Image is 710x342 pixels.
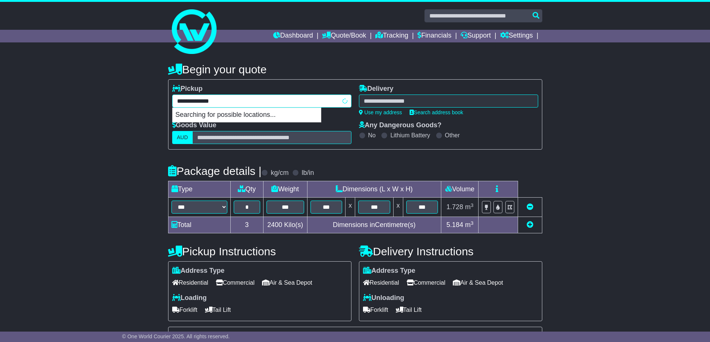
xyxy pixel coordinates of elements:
[168,165,262,177] h4: Package details |
[322,30,366,42] a: Quote/Book
[230,181,263,198] td: Qty
[122,333,230,339] span: © One World Courier 2025. All rights reserved.
[441,181,479,198] td: Volume
[410,109,463,115] a: Search address book
[273,30,313,42] a: Dashboard
[500,30,533,42] a: Settings
[375,30,408,42] a: Tracking
[363,277,399,288] span: Residential
[407,277,445,288] span: Commercial
[172,85,203,93] label: Pickup
[390,132,430,139] label: Lithium Battery
[396,304,422,316] span: Tail Lift
[168,217,230,233] td: Total
[345,198,355,217] td: x
[172,277,208,288] span: Residential
[172,121,217,130] label: Goods Value
[205,304,231,316] span: Tail Lift
[302,169,314,177] label: lb/in
[271,169,288,177] label: kg/cm
[263,217,307,233] td: Kilo(s)
[417,30,451,42] a: Financials
[359,121,442,130] label: Any Dangerous Goods?
[393,198,403,217] td: x
[363,304,388,316] span: Forklift
[168,181,230,198] td: Type
[527,203,533,211] a: Remove this item
[172,95,351,108] typeahead: Please provide city
[216,277,255,288] span: Commercial
[461,30,491,42] a: Support
[307,181,441,198] td: Dimensions (L x W x H)
[471,220,474,226] sup: 3
[363,267,416,275] label: Address Type
[359,245,542,258] h4: Delivery Instructions
[172,304,198,316] span: Forklift
[446,203,463,211] span: 1.728
[363,294,404,302] label: Unloading
[307,217,441,233] td: Dimensions in Centimetre(s)
[359,109,402,115] a: Use my address
[262,277,312,288] span: Air & Sea Depot
[368,132,376,139] label: No
[527,221,533,228] a: Add new item
[359,85,394,93] label: Delivery
[230,217,263,233] td: 3
[263,181,307,198] td: Weight
[445,132,460,139] label: Other
[446,221,463,228] span: 5.184
[471,202,474,208] sup: 3
[168,63,542,76] h4: Begin your quote
[453,277,503,288] span: Air & Sea Depot
[172,131,193,144] label: AUD
[168,245,351,258] h4: Pickup Instructions
[172,294,207,302] label: Loading
[173,108,321,122] p: Searching for possible locations...
[465,221,474,228] span: m
[267,221,282,228] span: 2400
[465,203,474,211] span: m
[172,267,225,275] label: Address Type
